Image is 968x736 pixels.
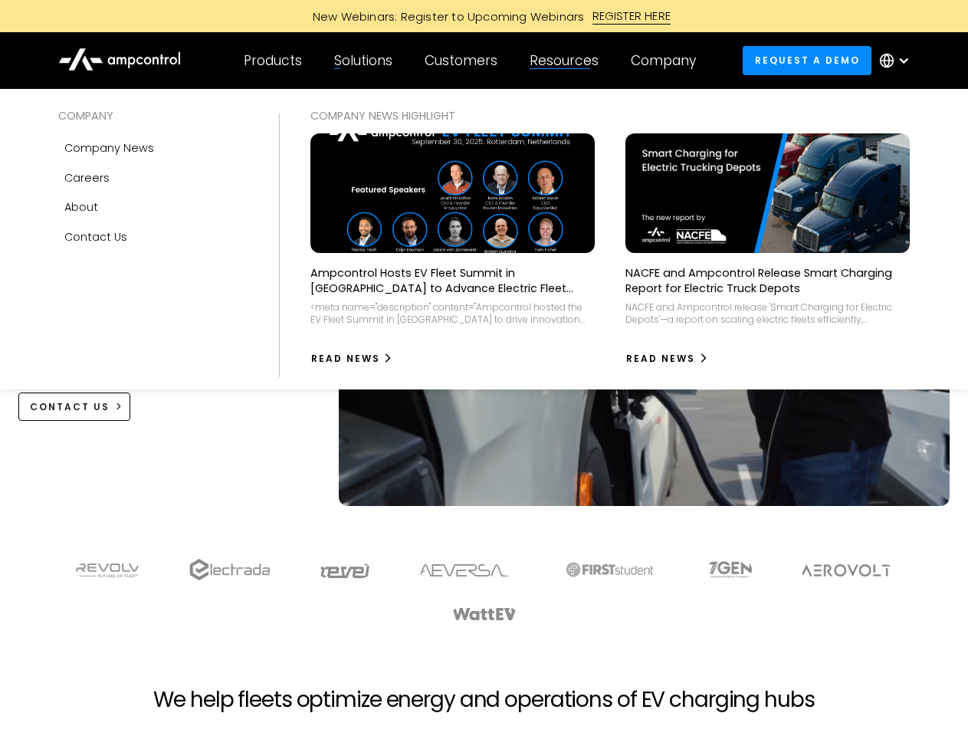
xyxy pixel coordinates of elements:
[530,52,599,69] div: Resources
[310,347,394,371] a: Read News
[631,52,696,69] div: Company
[64,228,127,245] div: Contact Us
[30,400,110,414] div: CONTACT US
[310,301,595,325] div: <meta name="description" content="Ampcontrol hosted the EV Fleet Summit in [GEOGRAPHIC_DATA] to d...
[626,352,695,366] div: Read News
[64,169,110,186] div: Careers
[18,393,131,421] a: CONTACT US
[310,265,595,296] p: Ampcontrol Hosts EV Fleet Summit in [GEOGRAPHIC_DATA] to Advance Electric Fleet Management in [GE...
[64,199,98,215] div: About
[139,8,829,25] a: New Webinars: Register to Upcoming WebinarsREGISTER HERE
[64,140,154,156] div: Company news
[801,564,892,577] img: Aerovolt Logo
[625,301,910,325] div: NACFE and Ampcontrol release 'Smart Charging for Electric Depots'—a report on scaling electric fl...
[244,52,302,69] div: Products
[58,192,248,222] a: About
[58,107,248,124] div: COMPANY
[58,222,248,251] a: Contact Us
[425,52,497,69] div: Customers
[189,559,270,580] img: electrada logo
[743,46,871,74] a: Request a demo
[334,52,392,69] div: Solutions
[310,107,911,124] div: COMPANY NEWS Highlight
[625,265,910,296] p: NACFE and Ampcontrol Release Smart Charging Report for Electric Truck Depots
[625,347,709,371] a: Read News
[153,687,814,713] h2: We help fleets optimize energy and operations of EV charging hubs
[297,8,592,25] div: New Webinars: Register to Upcoming Webinars
[452,608,517,620] img: WattEV logo
[592,8,671,25] div: REGISTER HERE
[58,163,248,192] a: Careers
[311,352,380,366] div: Read News
[58,133,248,163] a: Company news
